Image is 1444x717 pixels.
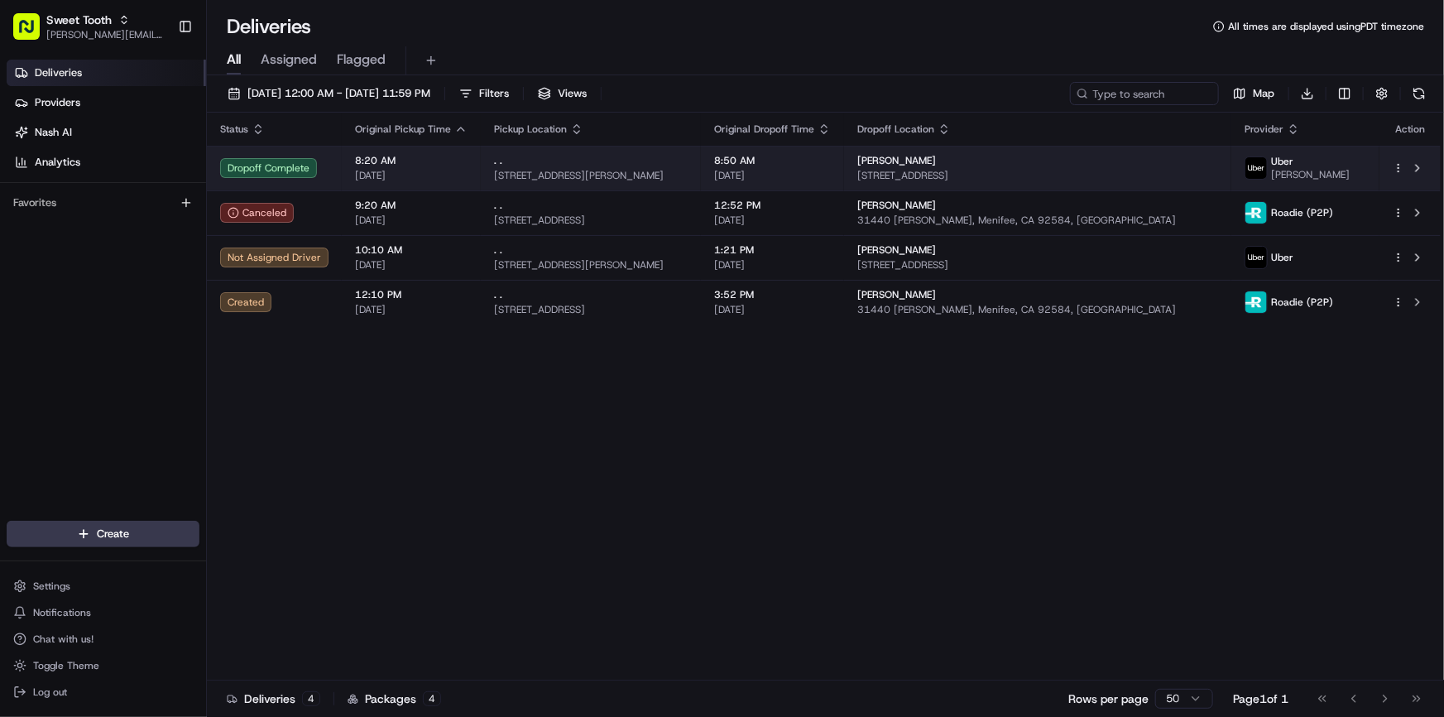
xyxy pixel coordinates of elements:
[17,215,111,229] div: Past conversations
[51,257,134,270] span: [PERSON_NAME]
[1393,123,1427,136] div: Action
[1070,82,1219,105] input: Type to search
[857,123,934,136] span: Dropoff Location
[7,60,206,86] a: Deliveries
[494,169,688,182] span: [STREET_ADDRESS][PERSON_NAME]
[7,521,199,547] button: Create
[165,411,200,423] span: Pylon
[7,190,199,216] div: Favorites
[33,633,94,646] span: Chat with us!
[355,199,468,212] span: 9:20 AM
[35,158,65,188] img: 5e9a9d7314ff4150bce227a61376b483.jpg
[137,301,143,315] span: •
[355,123,451,136] span: Original Pickup Time
[714,303,831,316] span: [DATE]
[1271,296,1333,309] span: Roadie (P2P)
[857,154,936,167] span: [PERSON_NAME]
[74,175,228,188] div: We're available if you need us!
[494,154,502,167] span: . .
[281,163,301,183] button: Start new chat
[714,214,831,227] span: [DATE]
[156,370,266,387] span: API Documentation
[10,363,133,393] a: 📗Knowledge Base
[857,303,1218,316] span: 31440 [PERSON_NAME], Menifee, CA 92584, [GEOGRAPHIC_DATA]
[7,575,199,598] button: Settings
[355,288,468,301] span: 12:10 PM
[1245,291,1267,313] img: roadie-logo-v2.jpg
[146,301,180,315] span: [DATE]
[261,50,317,70] span: Assigned
[558,86,587,101] span: Views
[17,241,43,267] img: Liam S.
[46,12,112,28] span: Sweet Tooth
[1271,251,1293,264] span: Uber
[74,158,271,175] div: Start new chat
[423,691,441,706] div: 4
[1408,82,1431,105] button: Refresh
[43,107,273,124] input: Clear
[7,601,199,624] button: Notifications
[857,214,1218,227] span: 31440 [PERSON_NAME], Menifee, CA 92584, [GEOGRAPHIC_DATA]
[530,82,594,105] button: Views
[7,654,199,677] button: Toggle Theme
[46,28,165,41] button: [PERSON_NAME][EMAIL_ADDRESS][DOMAIN_NAME]
[33,606,91,619] span: Notifications
[146,257,180,270] span: [DATE]
[714,154,831,167] span: 8:50 AM
[714,243,831,257] span: 1:21 PM
[1271,155,1293,168] span: Uber
[7,149,206,176] a: Analytics
[479,86,509,101] span: Filters
[97,527,129,541] span: Create
[1271,168,1350,181] span: [PERSON_NAME]
[1245,202,1267,224] img: roadie-logo-v2.jpg
[1228,20,1424,33] span: All times are displayed using PDT timezone
[355,169,468,182] span: [DATE]
[337,50,386,70] span: Flagged
[7,628,199,651] button: Chat with us!
[355,303,468,316] span: [DATE]
[857,169,1218,182] span: [STREET_ADDRESS]
[35,155,80,170] span: Analytics
[7,681,199,704] button: Log out
[33,659,99,672] span: Toggle Theme
[51,301,134,315] span: [PERSON_NAME]
[355,243,468,257] span: 10:10 AM
[33,257,46,271] img: 1736555255976-a54dd68f-1ca7-489b-9aae-adbdc363a1c4
[257,212,301,232] button: See all
[35,125,72,140] span: Nash AI
[494,214,688,227] span: [STREET_ADDRESS]
[133,363,272,393] a: 💻API Documentation
[33,302,46,315] img: 1736555255976-a54dd68f-1ca7-489b-9aae-adbdc363a1c4
[33,370,127,387] span: Knowledge Base
[35,95,80,110] span: Providers
[33,686,67,699] span: Log out
[494,199,502,212] span: . .
[355,214,468,227] span: [DATE]
[17,372,30,385] div: 📗
[220,82,438,105] button: [DATE] 12:00 AM - [DATE] 11:59 PM
[227,50,241,70] span: All
[1245,157,1267,179] img: uber-new-logo.jpeg
[494,303,688,316] span: [STREET_ADDRESS]
[1245,123,1283,136] span: Provider
[714,258,831,272] span: [DATE]
[1233,691,1288,707] div: Page 1 of 1
[1245,247,1267,268] img: uber-new-logo.jpeg
[1253,86,1274,101] span: Map
[220,123,248,136] span: Status
[857,243,936,257] span: [PERSON_NAME]
[348,691,441,707] div: Packages
[227,691,320,707] div: Deliveries
[1068,691,1149,707] p: Rows per page
[494,288,502,301] span: . .
[494,243,502,257] span: . .
[137,257,143,270] span: •
[494,123,567,136] span: Pickup Location
[17,286,43,312] img: Liam S.
[714,169,831,182] span: [DATE]
[220,203,294,223] button: Canceled
[7,7,171,46] button: Sweet Tooth[PERSON_NAME][EMAIL_ADDRESS][DOMAIN_NAME]
[35,65,82,80] span: Deliveries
